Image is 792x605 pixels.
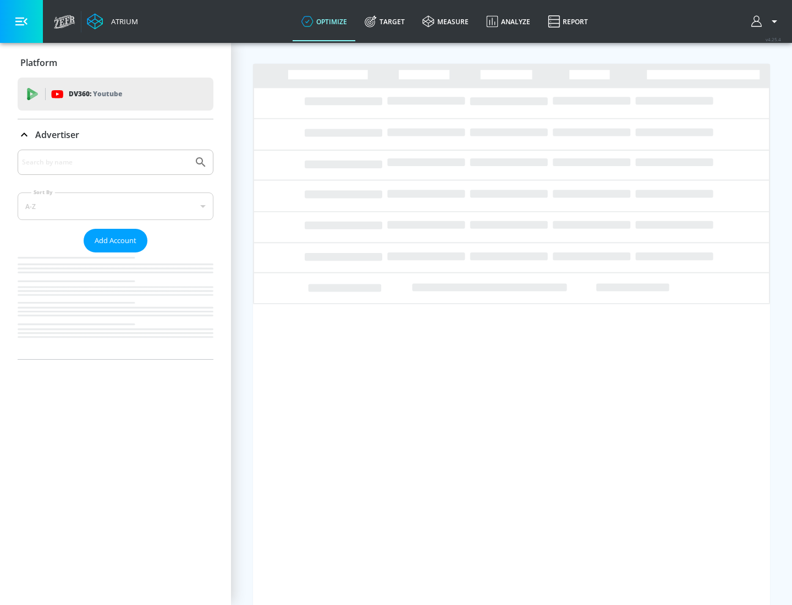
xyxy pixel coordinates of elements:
a: Report [539,2,597,41]
p: Advertiser [35,129,79,141]
p: Platform [20,57,57,69]
p: DV360: [69,88,122,100]
button: Add Account [84,229,147,252]
a: Atrium [87,13,138,30]
a: Analyze [477,2,539,41]
a: optimize [293,2,356,41]
div: A-Z [18,193,213,220]
div: Atrium [107,16,138,26]
span: v 4.25.4 [766,36,781,42]
div: Advertiser [18,119,213,150]
p: Youtube [93,88,122,100]
div: Advertiser [18,150,213,359]
input: Search by name [22,155,189,169]
a: measure [414,2,477,41]
nav: list of Advertiser [18,252,213,359]
div: Platform [18,47,213,78]
div: DV360: Youtube [18,78,213,111]
span: Add Account [95,234,136,247]
label: Sort By [31,189,55,196]
a: Target [356,2,414,41]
